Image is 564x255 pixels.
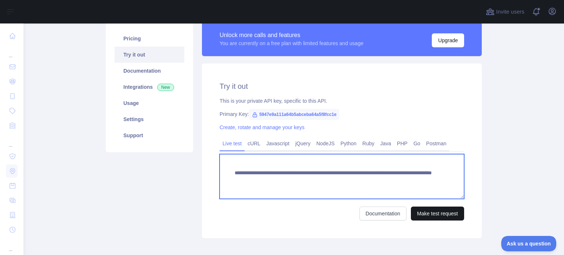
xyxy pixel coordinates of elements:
a: Documentation [115,63,184,79]
div: ... [6,238,18,252]
div: This is your private API key, specific to this API. [220,97,464,105]
span: Invite users [496,8,524,16]
a: Postman [423,138,449,149]
a: Ruby [359,138,377,149]
a: Integrations New [115,79,184,95]
div: You are currently on a free plan with limited features and usage [220,40,364,47]
a: Live test [220,138,245,149]
h2: Try it out [220,81,464,91]
a: Support [115,127,184,143]
a: Pricing [115,30,184,47]
a: Python [337,138,359,149]
a: Create, rotate and manage your keys [220,124,304,130]
a: jQuery [292,138,313,149]
a: Settings [115,111,184,127]
a: Try it out [115,47,184,63]
button: Upgrade [432,33,464,47]
span: New [157,84,174,91]
a: Java [377,138,394,149]
div: Unlock more calls and features [220,31,364,40]
a: cURL [245,138,263,149]
a: Usage [115,95,184,111]
span: 5947e9a111a64b5abceba64a5f8fcc1e [249,109,339,120]
button: Invite users [484,6,526,18]
a: Javascript [263,138,292,149]
iframe: Toggle Customer Support [501,236,557,251]
a: NodeJS [313,138,337,149]
a: Go [411,138,423,149]
button: Make test request [411,207,464,221]
div: Primary Key: [220,110,464,118]
a: Documentation [359,207,406,221]
a: PHP [394,138,411,149]
div: ... [6,134,18,148]
div: ... [6,44,18,59]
